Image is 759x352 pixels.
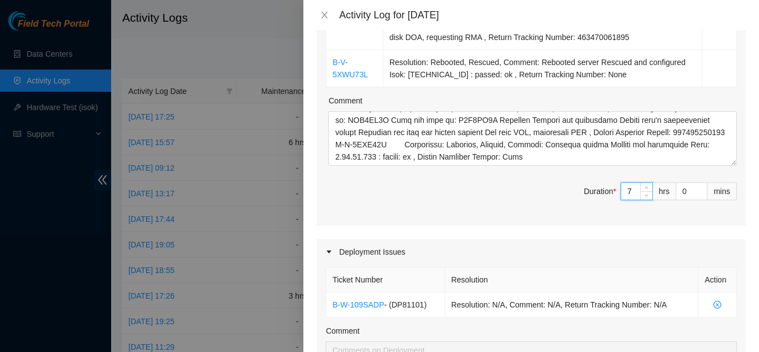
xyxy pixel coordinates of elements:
span: - ( DP81101 ) [385,300,427,309]
div: mins [707,182,737,200]
a: B-V-5XWU73L [332,58,368,79]
a: B-W-109SADP [332,300,384,309]
div: Deployment Issues [317,239,746,265]
th: Resolution [445,267,698,292]
span: close [320,11,329,19]
span: Decrease Value [640,191,652,200]
td: Resolution: N/A, Comment: N/A, Return Tracking Number: N/A [445,292,698,318]
span: caret-right [326,249,332,255]
label: Comment [328,95,362,107]
label: Comment [326,325,359,337]
textarea: Comment [328,111,737,166]
div: Duration [584,185,616,197]
td: Resolution: Rebooted, Rescued, Comment: Rebooted server Rescued and configured Isok: [TECHNICAL_I... [383,50,702,87]
span: down [643,192,650,199]
th: Action [698,267,737,292]
div: Activity Log for [DATE] [339,9,746,21]
button: Close [317,10,332,21]
th: Ticket Number [326,267,445,292]
span: Increase Value [640,183,652,191]
div: hrs [653,182,676,200]
span: close-circle [705,301,730,309]
span: up [643,184,650,191]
